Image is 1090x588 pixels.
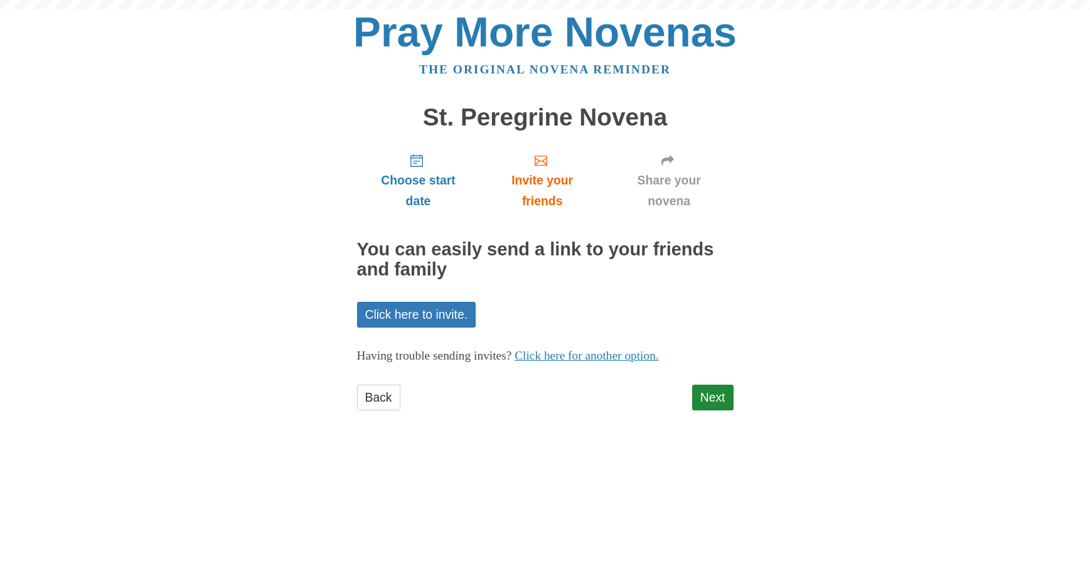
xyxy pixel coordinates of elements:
[357,349,512,362] span: Having trouble sending invites?
[357,240,734,280] h2: You can easily send a link to your friends and family
[357,104,734,131] h1: St. Peregrine Novena
[692,385,734,410] a: Next
[353,9,737,55] a: Pray More Novenas
[492,170,592,211] span: Invite your friends
[605,143,734,218] a: Share your novena
[357,143,480,218] a: Choose start date
[479,143,604,218] a: Invite your friends
[515,349,659,362] a: Click here for another option.
[617,170,721,211] span: Share your novena
[419,63,671,76] a: The original novena reminder
[357,302,476,328] a: Click here to invite.
[357,385,400,410] a: Back
[370,170,468,211] span: Choose start date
